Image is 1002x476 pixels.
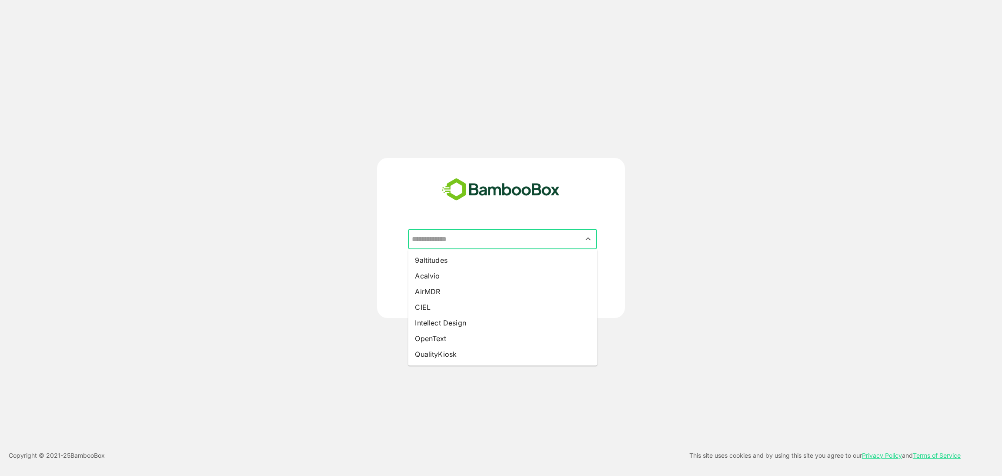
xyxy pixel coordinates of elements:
li: 9altitudes [408,252,597,268]
li: Intellect Design [408,315,597,331]
li: OpenText [408,331,597,346]
li: QualityKiosk [408,346,597,362]
button: Close [582,233,594,245]
a: Privacy Policy [862,452,902,459]
img: bamboobox [437,175,564,204]
a: Terms of Service [913,452,961,459]
li: AirMDR [408,284,597,299]
p: Copyright © 2021- 25 BambooBox [9,450,105,461]
li: Acalvio [408,268,597,284]
p: This site uses cookies and by using this site you agree to our and [689,450,961,461]
li: CIEL [408,299,597,315]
